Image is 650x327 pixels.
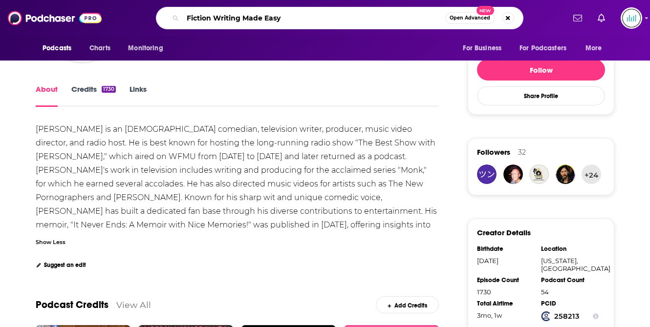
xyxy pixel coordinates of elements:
button: open menu [579,39,614,58]
button: Open AdvancedNew [445,12,495,24]
button: open menu [456,39,514,58]
div: [US_STATE], [GEOGRAPHIC_DATA] [541,257,599,272]
button: Follow [477,59,605,81]
span: Logged in as podglomerate [621,7,642,29]
div: [DATE] [477,257,535,265]
img: Podchaser Creator ID logo [541,311,551,321]
img: humbertopham [503,164,523,184]
a: Podcast Credits [36,299,108,311]
div: 1730 [102,86,116,93]
a: Show notifications dropdown [594,10,609,26]
input: Search podcasts, credits, & more... [183,10,445,26]
div: Search podcasts, credits, & more... [156,7,523,29]
div: 32 [518,148,526,157]
img: qqoqqa [477,164,497,184]
button: Share Profile [477,86,605,105]
a: Charts [83,39,116,58]
div: Total Airtime [477,300,535,307]
a: View All [116,300,151,310]
div: 1730 [477,288,535,296]
strong: 258213 [554,312,580,321]
span: Charts [89,41,110,55]
img: User Profile [621,7,642,29]
span: Followers [477,147,510,157]
span: Podcasts [43,41,71,55]
a: About [36,84,58,107]
img: YHHTMPC [529,164,549,184]
a: Links [130,84,147,107]
a: Suggest an edit [36,262,86,268]
h3: Creator Details [477,228,531,237]
button: open menu [36,39,84,58]
div: [PERSON_NAME] is an [DEMOGRAPHIC_DATA] comedian, television writer, producer, music video directo... [36,124,439,243]
span: Monitoring [128,41,163,55]
span: For Podcasters [520,41,566,55]
span: New [477,6,494,15]
div: PCID [541,300,599,307]
button: Show Info [593,311,599,321]
span: More [585,41,602,55]
a: Credits1730 [71,84,116,107]
a: Show notifications dropdown [569,10,586,26]
button: Show profile menu [621,7,642,29]
div: Location [541,245,599,253]
a: Add Credits [376,296,439,313]
img: Podchaser - Follow, Share and Rate Podcasts [8,9,102,27]
span: Open Advanced [450,16,490,20]
span: 2524 hours, 59 minutes, 27 seconds [477,311,502,319]
button: +24 [582,164,601,184]
div: 54 [541,288,599,296]
div: Episode Count [477,276,535,284]
img: nspannaus [556,164,575,184]
button: open menu [513,39,581,58]
div: Podcast Count [541,276,599,284]
button: open menu [121,39,175,58]
div: Birthdate [477,245,535,253]
span: For Business [463,41,501,55]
